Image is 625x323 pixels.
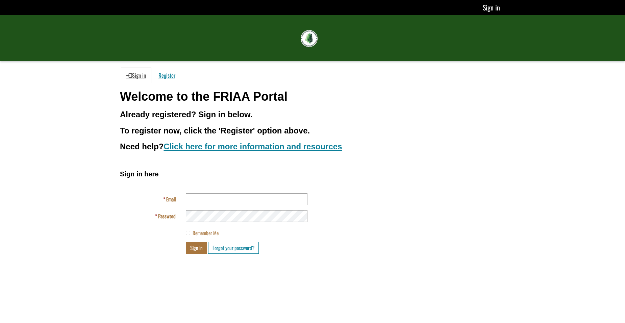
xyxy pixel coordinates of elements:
a: Register [153,68,181,83]
span: Password [158,212,176,220]
h3: To register now, click the 'Register' option above. [120,126,505,135]
a: Sign in [483,2,500,13]
span: Remember Me [193,229,219,237]
h3: Need help? [120,142,505,151]
a: Forgot your password? [208,242,259,254]
span: Email [166,195,176,203]
h3: Already registered? Sign in below. [120,110,505,119]
button: Sign in [186,242,207,254]
span: Sign in here [120,170,158,178]
input: Remember Me [186,231,190,235]
a: Click here for more information and resources [164,142,342,151]
h1: Welcome to the FRIAA Portal [120,90,505,103]
a: Sign in [121,68,151,83]
img: FRIAA Submissions Portal [301,30,318,47]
